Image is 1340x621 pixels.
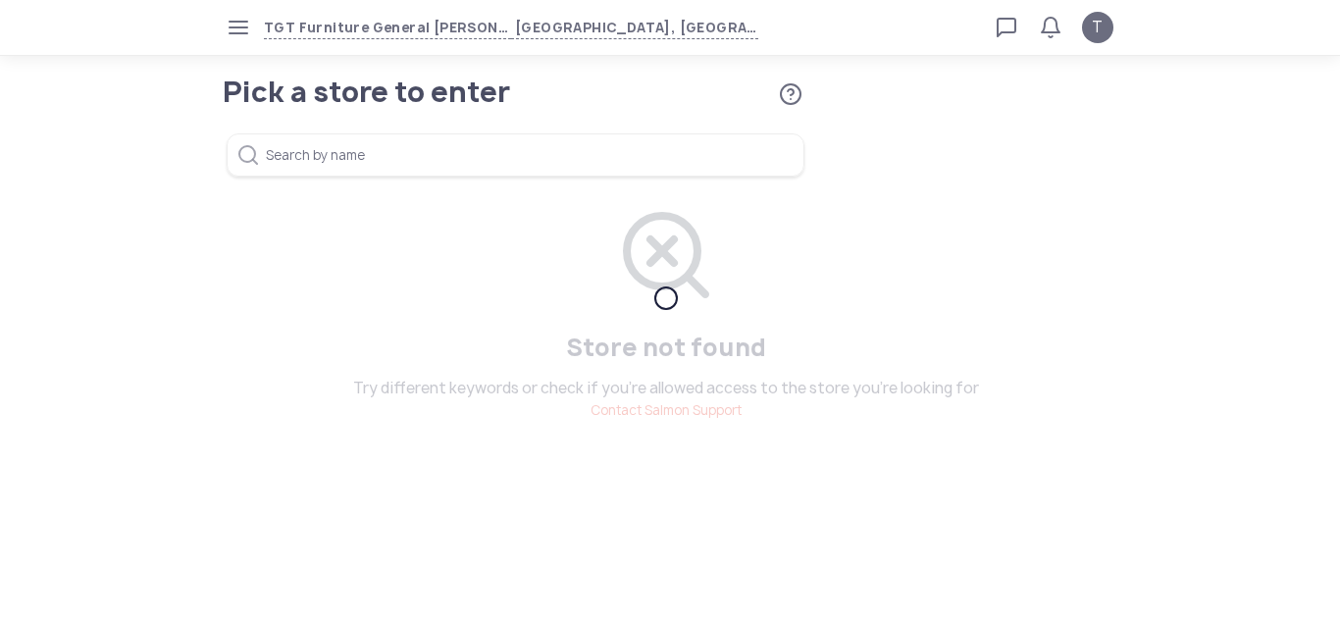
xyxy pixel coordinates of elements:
button: TGT Furniture General [PERSON_NAME][GEOGRAPHIC_DATA], [GEOGRAPHIC_DATA], [GEOGRAPHIC_DATA][PERSON... [264,17,758,39]
span: T [1092,16,1103,39]
h1: Pick a store to enter [223,78,728,106]
button: T [1082,12,1113,43]
span: [GEOGRAPHIC_DATA], [GEOGRAPHIC_DATA], [GEOGRAPHIC_DATA][PERSON_NAME], [GEOGRAPHIC_DATA], [GEOGRAP... [511,17,758,39]
span: TGT Furniture General [PERSON_NAME] [264,17,511,39]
